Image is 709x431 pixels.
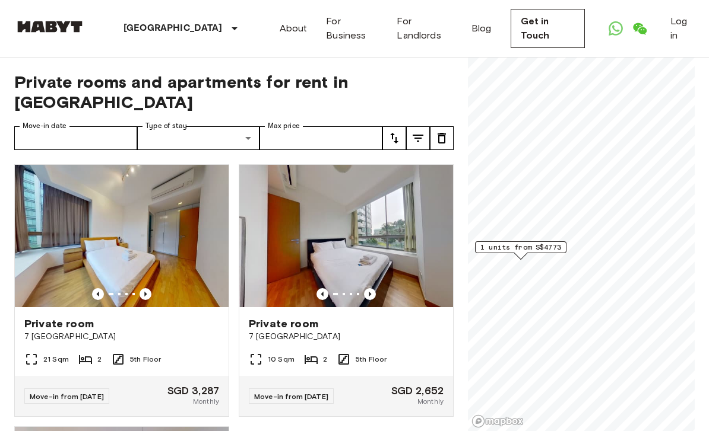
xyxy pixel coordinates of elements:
[268,354,295,365] span: 10 Sqm
[430,126,454,150] button: tune
[14,21,86,33] img: Habyt
[193,396,219,407] span: Monthly
[24,331,219,343] span: 7 [GEOGRAPHIC_DATA]
[268,121,300,131] label: Max price
[14,126,137,150] input: Choose date
[130,354,161,365] span: 5th Floor
[280,21,308,36] a: About
[92,288,104,300] button: Previous image
[356,354,387,365] span: 5th Floor
[43,354,69,365] span: 21 Sqm
[140,288,151,300] button: Previous image
[471,414,524,428] a: Mapbox logo
[249,331,444,343] span: 7 [GEOGRAPHIC_DATA]
[480,242,561,253] span: 1 units from S$4773
[391,385,444,396] span: SGD 2,652
[249,317,318,331] span: Private room
[97,354,102,365] span: 2
[326,14,378,43] a: For Business
[417,396,444,407] span: Monthly
[30,392,104,401] span: Move-in from [DATE]
[511,9,585,48] a: Get in Touch
[604,17,628,40] a: Open WhatsApp
[14,164,229,417] a: Marketing picture of unit SG-01-033-001-01Previous imagePrevious imagePrivate room7 [GEOGRAPHIC_D...
[397,14,452,43] a: For Landlords
[382,126,406,150] button: tune
[323,354,327,365] span: 2
[239,164,454,417] a: Marketing picture of unit SG-01-033-001-02Previous imagePrevious imagePrivate room7 [GEOGRAPHIC_D...
[167,385,219,396] span: SGD 3,287
[475,241,566,260] div: Map marker
[364,288,376,300] button: Previous image
[471,21,492,36] a: Blog
[628,17,651,40] a: Open WeChat
[316,288,328,300] button: Previous image
[145,121,187,131] label: Type of stay
[406,126,430,150] button: tune
[24,317,94,331] span: Private room
[254,392,328,401] span: Move-in from [DATE]
[23,121,67,131] label: Move-in date
[239,165,453,307] img: Marketing picture of unit SG-01-033-001-02
[124,21,223,36] p: [GEOGRAPHIC_DATA]
[14,72,454,112] span: Private rooms and apartments for rent in [GEOGRAPHIC_DATA]
[670,14,695,43] a: Log in
[15,165,229,307] img: Marketing picture of unit SG-01-033-001-01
